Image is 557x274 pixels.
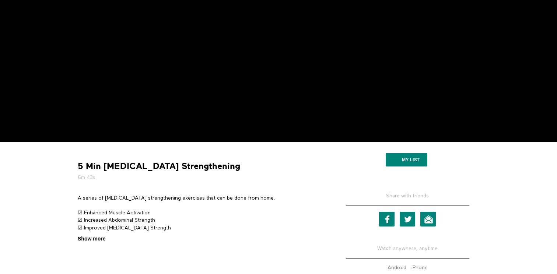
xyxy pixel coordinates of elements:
[78,161,240,172] strong: 5 Min [MEDICAL_DATA] Strengthening
[400,212,415,226] a: Twitter
[411,265,428,270] strong: iPhone
[78,174,325,181] h5: 6m 43s
[379,212,395,226] a: Facebook
[78,235,105,243] span: Show more
[346,239,469,258] h5: Watch anywhere, anytime
[346,192,469,205] h5: Share with friends
[78,209,325,232] p: ☑ Enhanced Muscle Activation ☑ Increased Abdominal Strength ☑ Improved [MEDICAL_DATA] Strength
[386,153,427,166] button: My list
[78,194,325,202] p: A series of [MEDICAL_DATA] strengthening exercises that can be done from home.
[410,265,430,270] a: iPhone
[386,265,408,270] a: Android
[388,265,406,270] strong: Android
[420,212,436,226] a: Email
